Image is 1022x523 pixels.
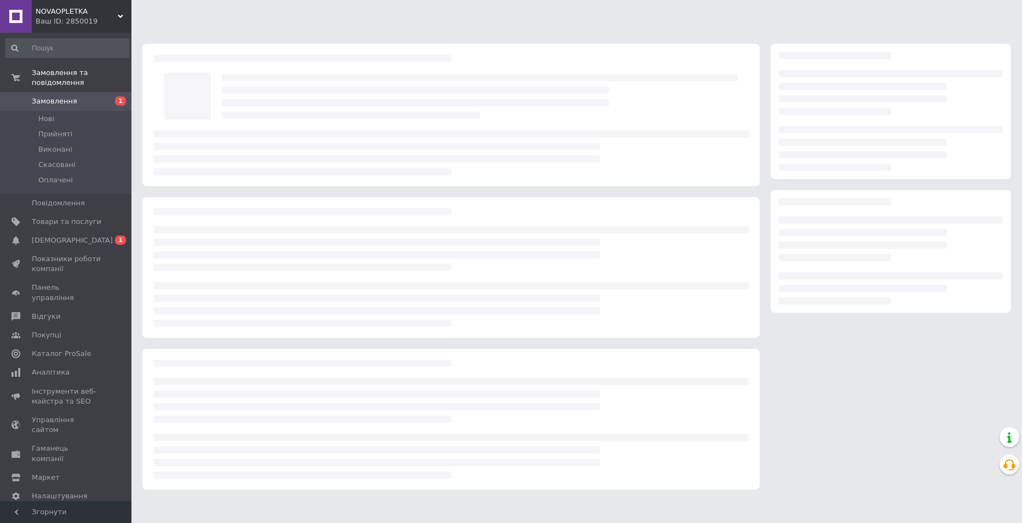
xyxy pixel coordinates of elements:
[32,444,101,463] span: Гаманець компанії
[32,254,101,274] span: Показники роботи компанії
[32,349,91,359] span: Каталог ProSale
[32,367,70,377] span: Аналітика
[38,114,54,124] span: Нові
[38,160,76,170] span: Скасовані
[38,129,72,139] span: Прийняті
[38,145,72,154] span: Виконані
[32,68,131,88] span: Замовлення та повідомлення
[32,491,88,501] span: Налаштування
[32,312,60,321] span: Відгуки
[115,96,126,106] span: 1
[32,473,60,482] span: Маркет
[36,16,131,26] div: Ваш ID: 2850019
[5,38,129,58] input: Пошук
[32,330,61,340] span: Покупці
[32,198,85,208] span: Повідомлення
[36,7,118,16] span: NOVAOPLETKA
[32,415,101,435] span: Управління сайтом
[32,235,113,245] span: [DEMOGRAPHIC_DATA]
[32,217,101,227] span: Товари та послуги
[32,387,101,406] span: Інструменти веб-майстра та SEO
[115,235,126,245] span: 1
[32,283,101,302] span: Панель управління
[38,175,73,185] span: Оплачені
[32,96,77,106] span: Замовлення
